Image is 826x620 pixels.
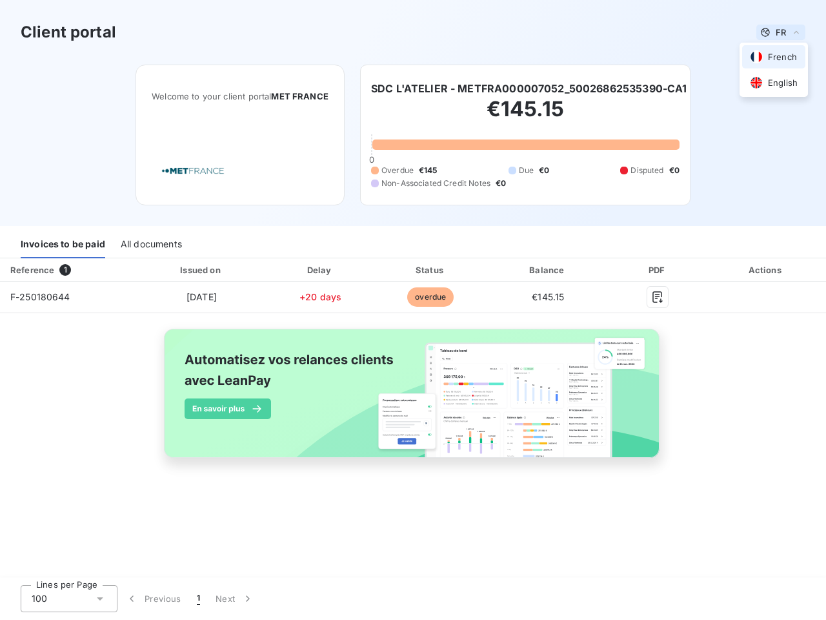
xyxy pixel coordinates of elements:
[407,287,454,307] span: overdue
[152,321,674,480] img: banner
[709,263,823,276] div: Actions
[32,592,47,605] span: 100
[197,592,200,605] span: 1
[117,585,189,612] button: Previous
[186,291,217,302] span: [DATE]
[419,165,438,176] span: €145
[121,231,182,258] div: All documents
[371,81,687,96] h6: SDC L'ATELIER - METFRA000007052_50026862535390-CA1
[539,165,549,176] span: €0
[271,91,328,101] span: MET FRANCE
[59,264,71,276] span: 1
[776,27,786,37] span: FR
[208,585,262,612] button: Next
[152,91,328,101] span: Welcome to your client portal
[532,291,564,302] span: €145.15
[299,291,341,302] span: +20 days
[371,96,680,135] h2: €145.15
[269,263,372,276] div: Delay
[630,165,663,176] span: Disputed
[768,77,798,89] span: English
[496,178,506,189] span: €0
[21,21,116,44] h3: Client portal
[10,291,70,302] span: F-250180644
[381,178,490,189] span: Non-Associated Credit Notes
[21,231,105,258] div: Invoices to be paid
[768,51,797,63] span: French
[139,263,264,276] div: Issued on
[490,263,607,276] div: Balance
[10,265,54,275] div: Reference
[377,263,484,276] div: Status
[669,165,680,176] span: €0
[152,152,234,189] img: Company logo
[369,154,374,165] span: 0
[612,263,703,276] div: PDF
[189,585,208,612] button: 1
[381,165,414,176] span: Overdue
[519,165,534,176] span: Due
